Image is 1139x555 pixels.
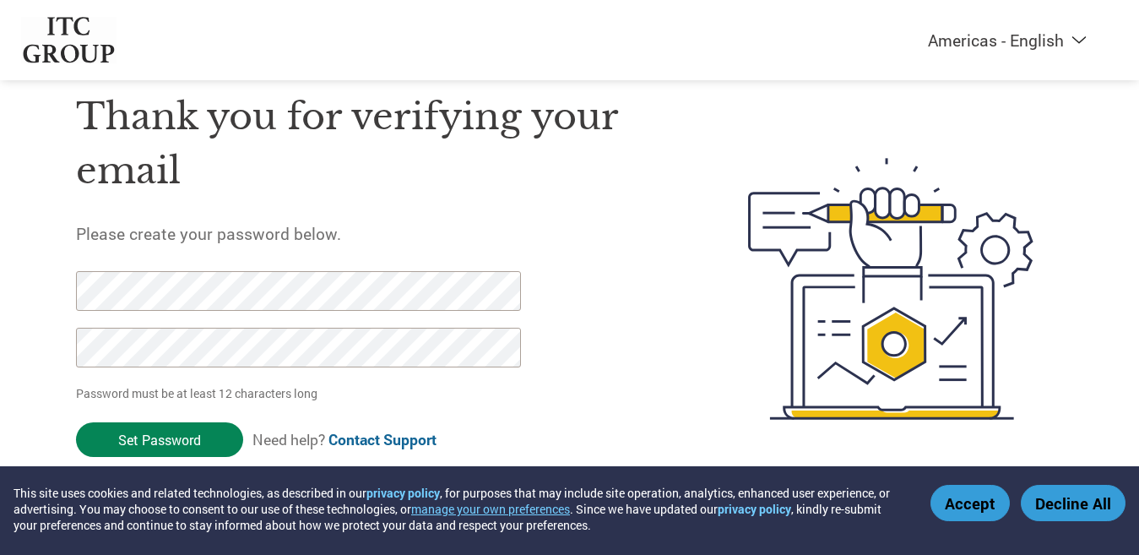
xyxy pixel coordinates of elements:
[411,501,570,517] button: manage your own preferences
[328,430,437,449] a: Contact Support
[21,17,117,63] img: ITC Group
[930,485,1010,521] button: Accept
[1021,485,1125,521] button: Decline All
[34,471,79,488] a: Privacy
[366,485,440,501] a: privacy policy
[14,485,906,533] div: This site uses cookies and related technologies, as described in our , for purposes that may incl...
[718,501,791,517] a: privacy policy
[104,471,141,488] a: Terms
[76,90,669,199] h1: Thank you for verifying your email
[718,65,1064,513] img: create-password
[166,471,216,488] a: Security
[76,422,243,457] input: Set Password
[76,384,527,402] p: Password must be at least 12 characters long
[76,223,669,244] h5: Please create your password below.
[252,430,437,449] span: Need help?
